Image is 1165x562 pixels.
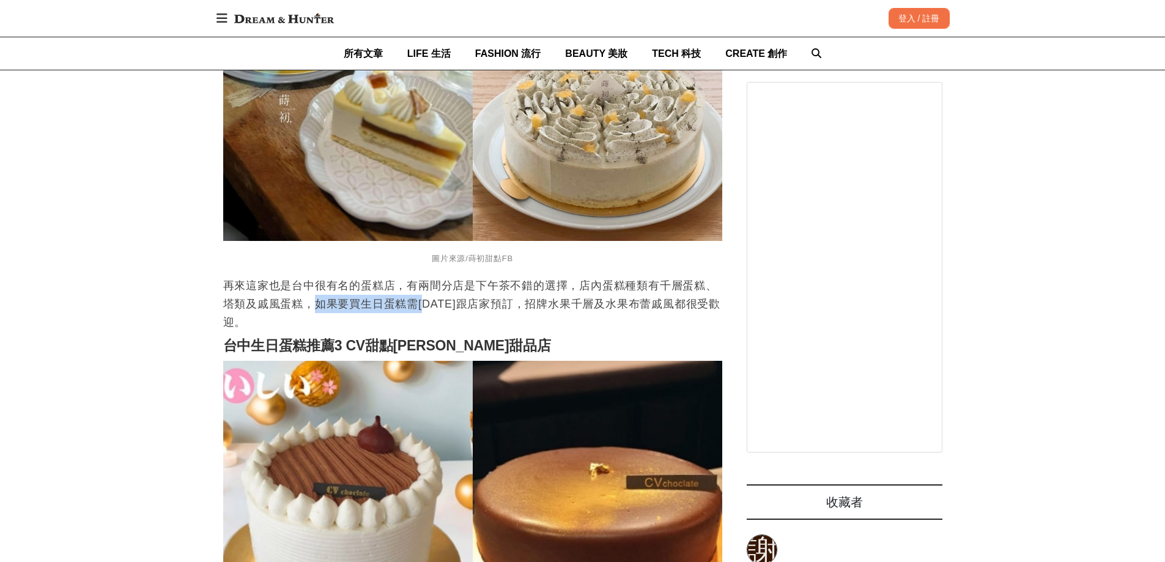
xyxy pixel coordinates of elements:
a: TECH 科技 [652,37,701,70]
span: BEAUTY 美妝 [565,48,627,59]
span: 圖片來源/蒔初甜點FB [432,254,513,263]
a: 所有文章 [344,37,383,70]
div: 登入 / 註冊 [889,8,950,29]
span: TECH 科技 [652,48,701,59]
a: CREATE 創作 [725,37,787,70]
a: LIFE 生活 [407,37,451,70]
p: 再來這家也是台中很有名的蛋糕店，有兩間分店是下午茶不錯的選擇，店內蛋糕種類有千層蛋糕、塔類及戚風蛋糕，如果要買生日蛋糕需[DATE]跟店家預訂，招牌水果千層及水果布蕾戚風都很受歡迎。 [223,276,722,331]
a: FASHION 流行 [475,37,541,70]
span: LIFE 生活 [407,48,451,59]
strong: 台中生日蛋糕推薦3 CV甜點[PERSON_NAME]甜品店 [223,338,551,353]
img: Dream & Hunter [228,7,340,29]
span: 收藏者 [826,495,863,509]
span: FASHION 流行 [475,48,541,59]
a: BEAUTY 美妝 [565,37,627,70]
span: 所有文章 [344,48,383,59]
span: CREATE 創作 [725,48,787,59]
